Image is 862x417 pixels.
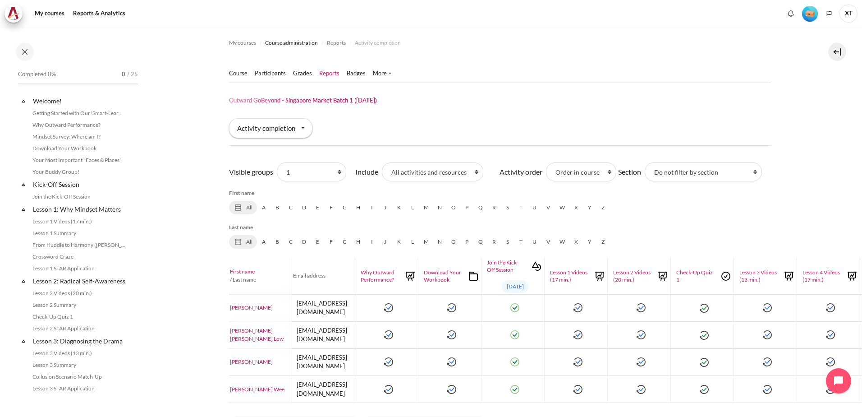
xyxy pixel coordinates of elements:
a: Z [596,235,610,249]
a: Lesson 2 STAR Application [30,323,128,334]
a: S [501,235,514,249]
img: Wai Leng Wee, Join the Kick-Off Session: Completed Monday, 4 August 2025, 2:24 PM [510,385,519,394]
a: Check-Up Quiz 1Quiz [672,269,733,283]
a: D [298,201,311,214]
a: G [338,201,352,214]
a: Why Outward Performance? [30,120,128,130]
a: Check-Up Quiz 1 [30,311,128,322]
button: Languages [822,7,836,20]
img: Kok Chuan Lee, Check-Up Quiz 1: Completed (achieved pass grade) Monday, 4 August 2025, 9:50 PM [700,304,709,313]
a: W [555,201,569,214]
a: Lesson 3 Summary [30,360,128,371]
td: [EMAIL_ADDRESS][DOMAIN_NAME] [292,348,355,375]
img: Kok Chuan Lee, Join the Kick-Off Session: Completed Monday, 4 August 2025, 4:06 PM [510,303,519,312]
a: Participants [255,69,286,78]
img: Xiao Min Mindy Low, Lesson 1 Videos (17 min.): Completed Monday, 4 August 2025, 8:03 PM [573,330,582,339]
img: Anna Raisa Mislang, Lesson 4 Videos (17 min.): Completed Thursday, 31 July 2025, 7:46 PM [826,357,835,366]
img: Wai Leng Wee, Check-Up Quiz 1: Completed (achieved pass grade) Sunday, 3 August 2025, 9:19 PM [700,385,709,394]
a: Download Your WorkbookFolder [419,269,480,283]
span: Course administration [265,39,318,47]
a: Lesson 4 Videos (17 min.)Lesson [798,269,859,283]
img: Kok Chuan Lee, Lesson 4 Videos (17 min.): Completed Tuesday, 5 August 2025, 11:06 AM [826,303,835,312]
a: V [541,201,555,214]
a: F [325,201,338,214]
span: 0 [122,70,125,79]
a: K [392,235,406,249]
span: Collapse [19,277,28,286]
a: R [487,235,501,249]
a: Your Most Important "Faces & Places" [30,155,128,166]
a: Level #1 [798,5,821,22]
a: Your Buddy Group! [30,167,128,177]
a: F [325,235,338,249]
a: Join the Kick-Off Session [30,191,128,202]
span: Check-Up Quiz 1 [676,269,715,283]
img: Level #1 [802,6,818,22]
a: Welcome! [32,95,128,107]
a: G [338,235,352,249]
a: Getting Started with Our 'Smart-Learning' Platform [30,108,128,119]
a: Q [474,201,487,214]
a: L [406,235,419,249]
img: Anna Raisa Mislang, Download Your Workbook: Completed Thursday, 17 July 2025, 1:35 PM [447,357,456,366]
img: Wai Leng Wee, Lesson 3 Videos (13 min.): Completed Monday, 4 August 2025, 2:44 PM [763,385,772,394]
span: Collapse [19,205,28,214]
img: Anna Raisa Mislang, Lesson 1 Videos (17 min.): Completed Wednesday, 30 July 2025, 10:30 PM [573,357,582,366]
span: Collapse [19,337,28,346]
a: Completed 0% 0 / 25 [18,68,138,93]
span: Why Outward Performance? [361,269,399,283]
img: Wai Leng Wee, Lesson 2 Videos (20 min.): Completed Sunday, 3 August 2025, 8:54 PM [637,385,646,394]
a: Lesson 1 STAR Application [30,263,128,274]
a: A [257,235,271,249]
label: Section [618,167,641,177]
a: More [373,69,391,78]
a: U [528,201,541,214]
span: Collapse [19,97,28,106]
a: Z [596,201,610,214]
img: Anna Raisa Mislang, Join the Kick-Off Session: Completed Tuesday, 22 July 2025, 5:00 PM [510,357,519,366]
a: A [257,201,271,214]
a: K [392,201,406,214]
a: H [352,201,365,214]
a: I [365,235,379,249]
a: L [406,201,419,214]
a: H [352,235,365,249]
td: [EMAIL_ADDRESS][DOMAIN_NAME] [292,321,355,348]
a: From Huddle to Harmony ([PERSON_NAME]'s Story) [30,240,128,250]
a: I [365,201,379,214]
a: Reports & Analytics [70,5,128,23]
a: X [569,235,583,249]
a: My courses [229,37,256,48]
a: C [284,235,298,249]
a: [PERSON_NAME] [PERSON_NAME] Low [230,327,291,343]
a: User menu [839,5,857,23]
div: Show notification window with no new notifications [784,7,798,20]
a: O [447,235,460,249]
span: My courses [229,39,256,47]
h1: Outward GoBeyond - Singapore Market Batch 1 ([DATE]) [229,97,377,104]
span: Completed 0% [18,70,56,79]
a: R [487,201,501,214]
td: [EMAIL_ADDRESS][DOMAIN_NAME] [292,376,355,403]
img: Wai Leng Wee, Download Your Workbook: Completed Monday, 4 August 2025, 2:23 PM [447,385,456,394]
h5: Last name [229,223,771,232]
a: Lesson 3 Videos (13 min.)Lesson [735,269,796,283]
span: Collapse [19,180,28,189]
a: Lesson 2 Videos (20 min.)Lesson [609,269,669,283]
a: Reports [319,69,339,78]
img: Wai Leng Wee, Lesson 1 Videos (17 min.): Completed Monday, 4 August 2025, 1:50 PM [573,385,582,394]
a: Collusion Scenario Match-Up [30,371,128,382]
a: J [379,235,392,249]
a: P [460,201,474,214]
a: Architeck Architeck [5,5,27,23]
img: Xiao Min Mindy Low, Download Your Workbook: Completed Monday, 4 August 2025, 3:41 PM [447,330,456,339]
a: Reports [327,37,346,48]
span: Lesson 3 Videos (13 min.) [739,269,778,283]
a: First name [230,268,291,276]
img: Quiz [719,269,733,283]
span: Lesson 2 Videos (20 min.) [613,269,651,283]
a: Lesson 2: Radical Self-Awareness [32,275,128,287]
img: Kok Chuan Lee, Lesson 1 Videos (17 min.): Completed Monday, 4 August 2025, 4:25 PM [573,303,582,312]
span: Download Your Workbook [424,269,462,283]
span: Lesson 1 Videos (17 min.) [550,269,588,283]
